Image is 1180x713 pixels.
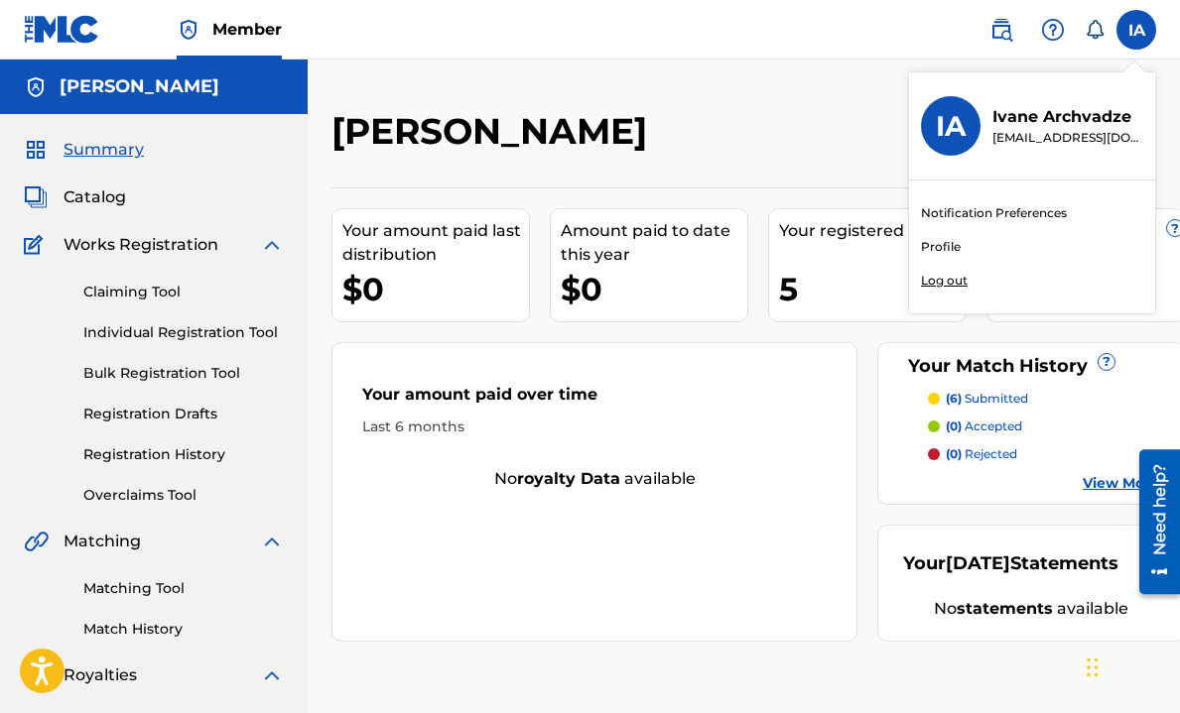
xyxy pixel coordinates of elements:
[992,105,1143,129] p: Ivane Archvadze
[946,446,962,461] span: (0)
[1124,442,1180,602] iframe: Resource Center
[946,417,1022,435] p: accepted
[60,75,219,98] h5: Ivane Archvadze
[946,390,1028,408] p: submitted
[342,267,529,311] div: $0
[362,416,827,437] div: Last 6 months
[903,550,1118,577] div: Your Statements
[260,530,284,553] img: expand
[903,353,1159,380] div: Your Match History
[331,109,657,154] h2: [PERSON_NAME]
[957,599,1053,618] strong: statements
[212,18,282,41] span: Member
[921,204,1067,222] a: Notification Preferences
[83,404,284,424] a: Registration Drafts
[1085,20,1105,40] div: Notifications
[332,467,856,491] div: No available
[260,663,284,687] img: expand
[561,219,747,267] div: Amount paid to date this year
[928,390,1159,408] a: (6) submitted
[1083,473,1159,494] a: View More
[1116,10,1156,50] div: User Menu
[779,219,966,243] div: Your registered works
[989,18,1013,42] img: search
[1099,354,1114,370] span: ?
[64,530,141,553] span: Matching
[24,185,48,209] img: Catalog
[362,383,827,416] div: Your amount paid over time
[946,418,962,433] span: (0)
[177,18,200,42] img: Top Rightsholder
[83,363,284,384] a: Bulk Registration Tool
[83,282,284,302] a: Claiming Tool
[561,267,747,311] div: $0
[64,185,126,209] span: Catalog
[64,663,137,687] span: Royalties
[24,138,48,162] img: Summary
[342,219,529,267] div: Your amount paid last distribution
[992,129,1143,147] p: prodivicontact@gmail.com
[83,322,284,343] a: Individual Registration Tool
[1081,618,1180,713] iframe: Chat Widget
[24,185,126,209] a: CatalogCatalog
[83,619,284,640] a: Match History
[921,238,961,256] a: Profile
[83,485,284,506] a: Overclaims Tool
[260,233,284,257] img: expand
[1087,638,1099,697] div: Drag
[903,597,1159,621] div: No available
[946,552,1010,574] span: [DATE]
[1041,18,1065,42] img: help
[928,445,1159,463] a: (0) rejected
[928,417,1159,435] a: (0) accepted
[946,391,962,406] span: (6)
[24,233,50,257] img: Works Registration
[24,530,49,553] img: Matching
[921,272,968,290] p: Log out
[83,444,284,465] a: Registration History
[982,10,1021,50] a: Public Search
[779,267,966,311] div: 5
[946,445,1017,463] p: rejected
[936,109,966,144] h3: IA
[1033,10,1073,50] div: Help
[83,578,284,599] a: Matching Tool
[24,75,48,99] img: Accounts
[64,138,144,162] span: Summary
[24,15,100,44] img: MLC Logo
[64,233,218,257] span: Works Registration
[517,469,620,488] strong: royalty data
[24,138,144,162] a: SummarySummary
